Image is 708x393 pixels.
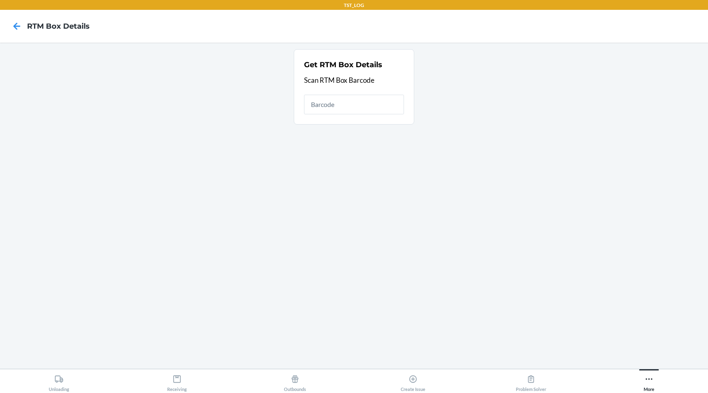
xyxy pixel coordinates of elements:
[354,369,472,392] button: Create Issue
[344,2,364,9] p: TST_LOG
[284,371,306,392] div: Outbounds
[401,371,425,392] div: Create Issue
[516,371,546,392] div: Problem Solver
[304,75,404,86] p: Scan RTM Box Barcode
[304,95,404,114] input: Barcode
[27,21,90,32] h4: RTM Box Details
[118,369,236,392] button: Receiving
[167,371,187,392] div: Receiving
[49,371,69,392] div: Unloading
[590,369,708,392] button: More
[236,369,354,392] button: Outbounds
[644,371,654,392] div: More
[304,59,382,70] h2: Get RTM Box Details
[472,369,590,392] button: Problem Solver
